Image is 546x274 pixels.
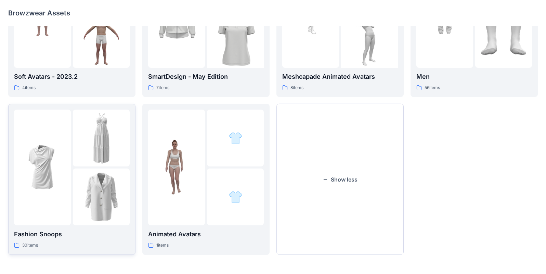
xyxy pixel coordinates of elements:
[229,190,243,204] img: folder 3
[148,139,205,196] img: folder 1
[475,11,532,68] img: folder 3
[73,110,130,166] img: folder 2
[341,11,398,68] img: folder 3
[282,72,398,82] p: Meshcapade Animated Avatars
[73,11,130,68] img: folder 3
[22,242,38,249] p: 30 items
[142,104,270,255] a: folder 1folder 2folder 3Animated Avatars1items
[8,8,70,18] p: Browzwear Assets
[229,131,243,145] img: folder 2
[14,139,71,196] img: folder 1
[425,84,440,91] p: 56 items
[156,84,169,91] p: 7 items
[276,104,404,255] button: Show less
[73,169,130,225] img: folder 3
[290,84,303,91] p: 8 items
[14,72,130,82] p: Soft Avatars - 2023.2
[14,229,130,239] p: Fashion Snoops
[148,229,264,239] p: Animated Avatars
[8,104,135,255] a: folder 1folder 2folder 3Fashion Snoops30items
[416,72,532,82] p: Men
[22,84,36,91] p: 4 items
[148,72,264,82] p: SmartDesign - May Edition
[156,242,169,249] p: 1 items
